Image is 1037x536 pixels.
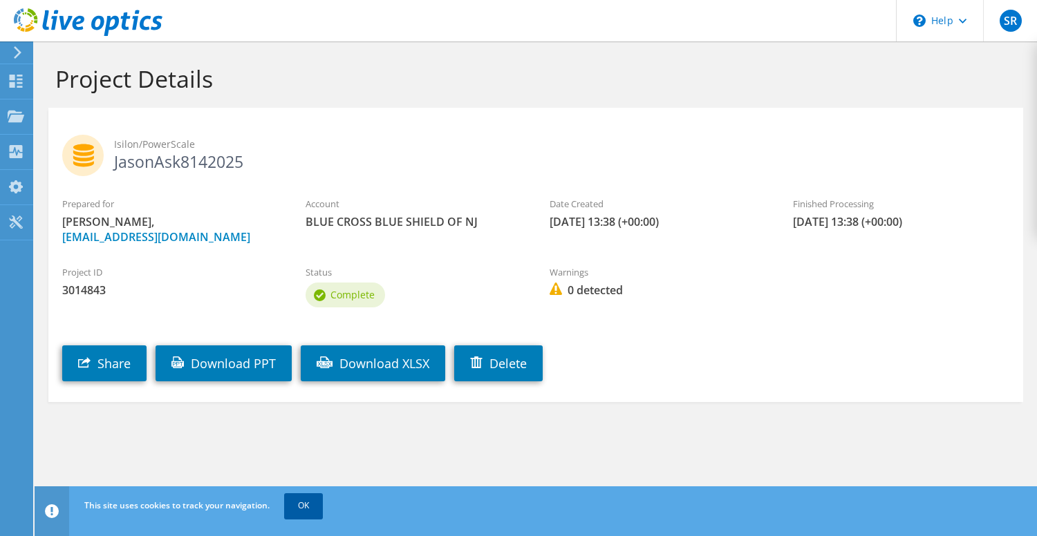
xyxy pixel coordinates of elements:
[62,265,278,279] label: Project ID
[62,197,278,211] label: Prepared for
[550,197,765,211] label: Date Created
[793,214,1009,229] span: [DATE] 13:38 (+00:00)
[330,288,375,301] span: Complete
[301,345,445,381] a: Download XLSX
[306,265,521,279] label: Status
[156,345,292,381] a: Download PPT
[454,345,543,381] a: Delete
[114,137,1009,152] span: Isilon/PowerScale
[62,229,250,245] a: [EMAIL_ADDRESS][DOMAIN_NAME]
[62,283,278,298] span: 3014843
[306,214,521,229] span: BLUE CROSS BLUE SHIELD OF NJ
[1000,10,1022,32] span: SR
[550,214,765,229] span: [DATE] 13:38 (+00:00)
[550,265,765,279] label: Warnings
[62,135,1009,169] h2: JasonAsk8142025
[550,283,765,298] span: 0 detected
[55,64,1009,93] h1: Project Details
[62,345,147,381] a: Share
[284,493,323,518] a: OK
[793,197,1009,211] label: Finished Processing
[84,499,270,511] span: This site uses cookies to track your navigation.
[306,197,521,211] label: Account
[913,15,926,27] svg: \n
[62,214,278,245] span: [PERSON_NAME],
